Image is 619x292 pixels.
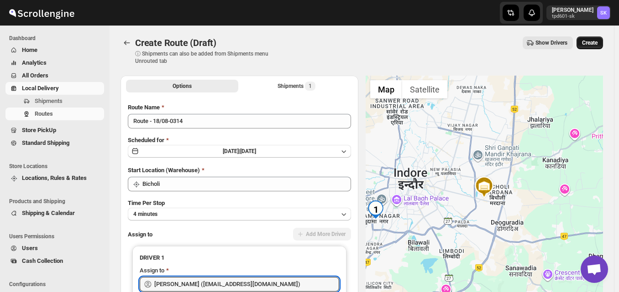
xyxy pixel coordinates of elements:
span: Shipments [35,97,63,104]
input: Eg: Bengaluru Route [128,114,351,128]
span: Dashboard [9,35,105,42]
span: Create Route (Draft) [135,37,216,48]
span: Route Name [128,104,160,111]
span: Scheduled for [128,137,164,143]
button: User menu [546,5,611,20]
input: Search assignee [154,277,339,292]
span: Local Delivery [22,85,59,92]
span: Analytics [22,59,47,66]
span: Show Drivers [535,39,567,46]
span: Shipping & Calendar [22,210,75,216]
button: Show street map [370,80,402,98]
button: Locations, Rules & Rates [5,172,104,184]
button: All Orders [5,69,104,82]
button: Selected Shipments [240,80,352,92]
h3: DRIVER 1 [140,253,339,262]
span: Users Permissions [9,233,105,240]
span: Home [22,46,37,53]
span: Create [582,39,598,46]
span: Locations, Rules & Rates [22,174,87,181]
span: Assign to [128,231,152,238]
div: 1 [367,200,385,219]
span: All Orders [22,72,48,79]
span: [DATE] | [223,148,240,154]
span: Cash Collection [22,257,63,264]
button: Shipping & Calendar [5,207,104,220]
button: Cash Collection [5,255,104,267]
span: Saksham Khurna [597,6,610,19]
span: Options [173,82,192,90]
span: Store PickUp [22,127,56,133]
button: [DATE]|[DATE] [128,145,351,158]
button: Routes [121,36,133,49]
text: SK [600,10,607,16]
span: Start Location (Warehouse) [128,167,200,174]
button: All Route Options [126,80,238,92]
p: [PERSON_NAME] [552,6,593,14]
span: Configurations [9,281,105,288]
span: Users [22,245,38,251]
span: Products and Shipping [9,198,105,205]
button: Show Drivers [523,36,573,49]
p: tpd601-sk [552,14,593,19]
a: Open chat [581,256,608,283]
span: 1 [309,82,312,90]
button: 4 minutes [128,208,351,220]
span: Routes [35,110,53,117]
button: Shipments [5,95,104,108]
div: Assign to [140,266,164,275]
button: Create [577,36,603,49]
button: Users [5,242,104,255]
button: Routes [5,108,104,120]
span: [DATE] [240,148,256,154]
button: Show satellite imagery [402,80,447,98]
p: ⓘ Shipments can also be added from Shipments menu Unrouted tab [135,50,279,65]
div: Shipments [278,82,315,91]
input: Search location [142,177,351,191]
button: Home [5,44,104,56]
img: ScrollEngine [7,1,76,24]
span: 4 minutes [133,210,157,218]
span: Store Locations [9,163,105,170]
span: Time Per Stop [128,200,165,206]
button: Analytics [5,56,104,69]
span: Standard Shipping [22,139,69,146]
